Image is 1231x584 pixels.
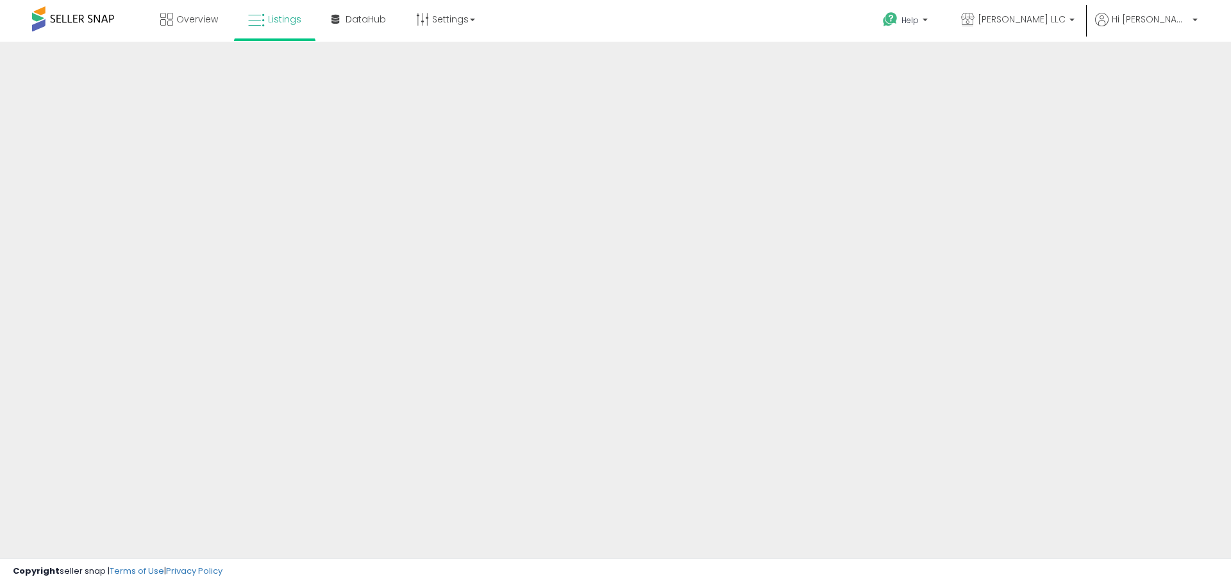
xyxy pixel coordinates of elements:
[268,13,301,26] span: Listings
[110,565,164,577] a: Terms of Use
[1112,13,1189,26] span: Hi [PERSON_NAME]
[901,15,919,26] span: Help
[13,565,222,578] div: seller snap | |
[978,13,1066,26] span: [PERSON_NAME] LLC
[176,13,218,26] span: Overview
[882,12,898,28] i: Get Help
[873,2,941,42] a: Help
[1095,13,1198,42] a: Hi [PERSON_NAME]
[346,13,386,26] span: DataHub
[166,565,222,577] a: Privacy Policy
[13,565,60,577] strong: Copyright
